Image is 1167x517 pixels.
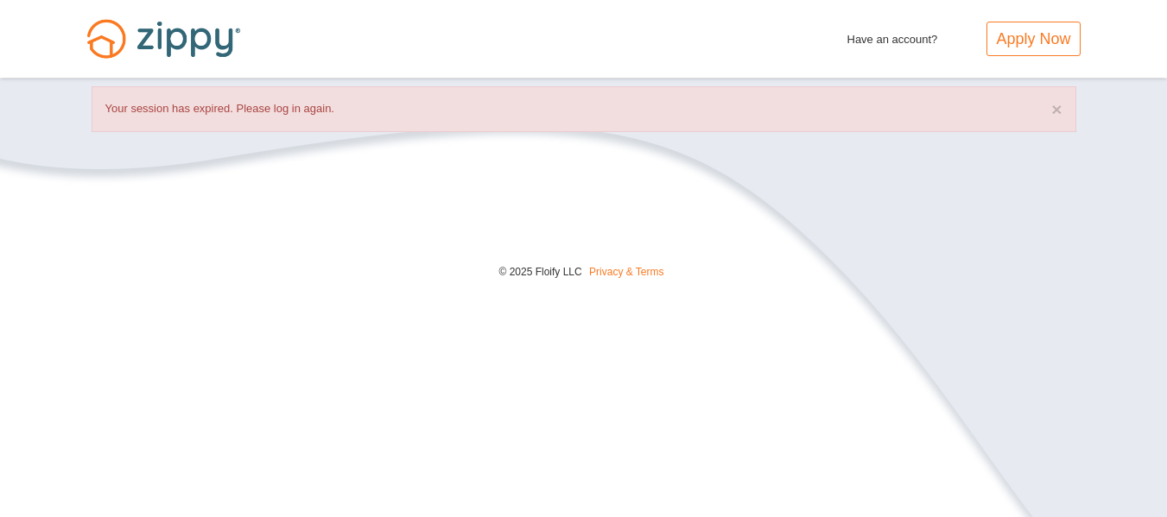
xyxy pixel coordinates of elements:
[92,86,1076,132] div: Your session has expired. Please log in again.
[498,266,581,278] span: © 2025 Floify LLC
[847,22,938,49] span: Have an account?
[986,22,1080,56] a: Apply Now
[1051,100,1062,118] button: ×
[589,266,663,278] a: Privacy & Terms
